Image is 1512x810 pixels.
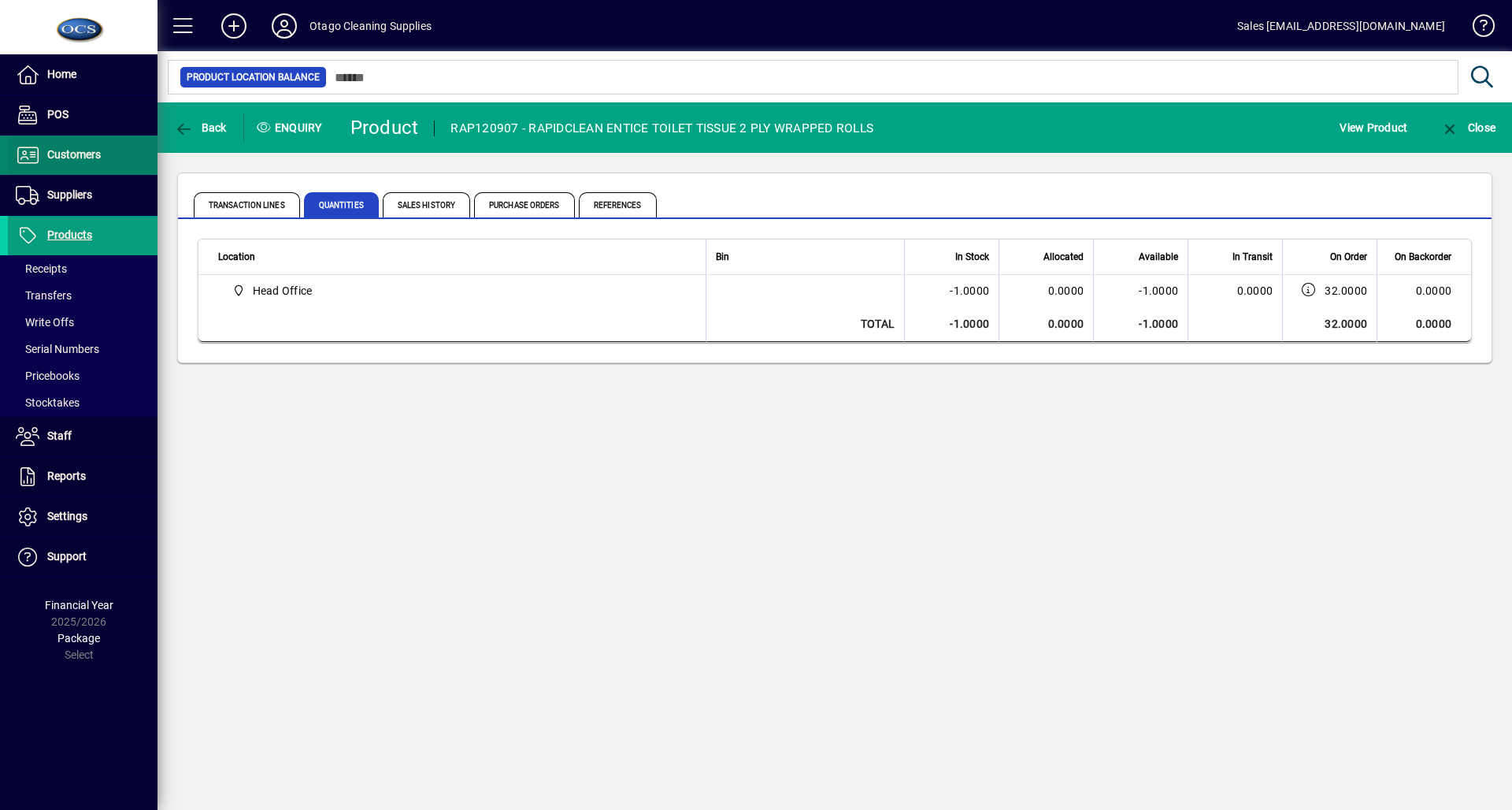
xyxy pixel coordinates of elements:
span: Sales History [383,192,470,217]
td: -1.0000 [1093,307,1188,342]
span: Settings [47,510,87,522]
span: Head Office [226,281,688,300]
button: Back [170,113,231,142]
div: Sales [EMAIL_ADDRESS][DOMAIN_NAME] [1237,13,1445,39]
a: Stocktakes [8,389,157,416]
span: Home [47,68,76,80]
span: Support [47,550,87,563]
span: On Order [1330,248,1367,266]
span: Stocktakes [16,396,80,409]
button: Add [209,12,259,40]
span: Transaction Lines [194,192,300,217]
a: Write Offs [8,309,157,336]
span: Available [1139,248,1178,266]
span: In Transit [1232,248,1273,266]
app-page-header-button: Back [157,113,244,142]
td: 32.0000 [1282,307,1377,342]
span: Financial Year [45,599,113,611]
span: 32.0000 [1325,283,1367,299]
div: Otago Cleaning Supplies [309,13,432,39]
td: -1.0000 [1093,275,1188,307]
button: Profile [259,12,309,40]
span: Back [174,121,227,134]
td: 0.0000 [999,307,1093,342]
span: Allocated [1043,248,1084,266]
span: Purchase Orders [474,192,575,217]
a: Pricebooks [8,362,157,389]
span: Transfers [16,289,72,302]
span: Serial Numbers [16,343,99,355]
a: Settings [8,497,157,537]
span: Bin [716,248,729,266]
span: Receipts [16,262,67,275]
button: View Product [1336,113,1411,142]
app-page-header-button: Close enquiry [1424,113,1512,142]
span: 0.0000 [1048,284,1084,297]
span: Suppliers [47,188,92,201]
span: Reports [47,470,86,482]
td: -1.0000 [904,275,999,307]
a: Serial Numbers [8,336,157,362]
a: Home [8,55,157,95]
td: 0.0000 [1377,275,1471,307]
a: Knowledge Base [1461,3,1492,54]
span: Write Offs [16,316,74,329]
a: Reports [8,457,157,496]
td: 0.0000 [1377,307,1471,342]
span: Location [218,248,255,266]
span: Customers [47,148,101,161]
div: RAP120907 - RAPIDCLEAN ENTICE TOILET TISSUE 2 PLY WRAPPED ROLLS [450,116,873,141]
a: Suppliers [8,176,157,215]
td: -1.0000 [904,307,999,342]
span: POS [47,108,69,121]
td: Total [706,307,904,342]
span: 0.0000 [1237,284,1273,297]
a: Staff [8,417,157,456]
a: POS [8,95,157,135]
a: Support [8,537,157,577]
span: Package [57,632,100,645]
span: Staff [47,429,72,442]
span: View Product [1340,115,1407,140]
span: Pricebooks [16,370,80,382]
span: References [579,192,657,217]
span: Quantities [304,192,379,217]
div: Enquiry [244,115,339,140]
a: Transfers [8,282,157,309]
span: Close [1440,121,1495,134]
button: Close [1436,113,1499,142]
a: Customers [8,136,157,175]
a: Receipts [8,255,157,282]
span: On Backorder [1395,248,1451,266]
div: Product [350,115,419,140]
span: In Stock [955,248,989,266]
span: Product Location Balance [187,69,320,85]
span: Products [47,229,92,241]
span: Head Office [253,283,313,299]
